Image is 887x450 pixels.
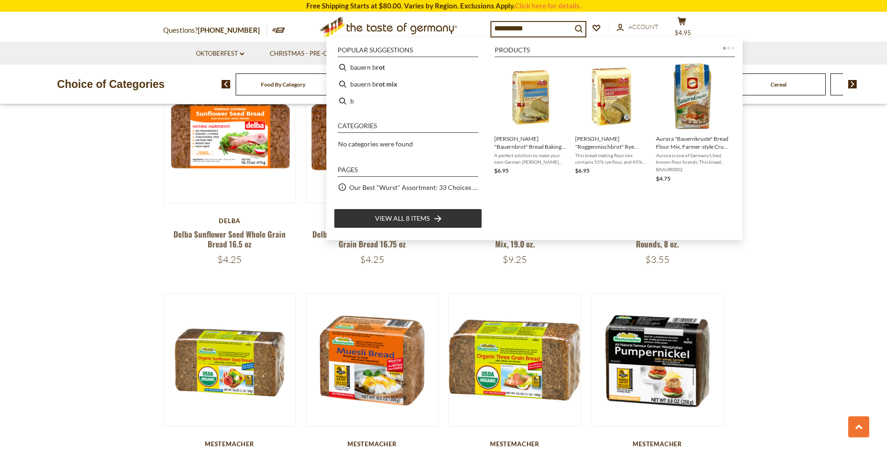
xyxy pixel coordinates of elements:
div: Mestemacher [591,440,724,448]
span: No categories were found [338,140,413,148]
li: bauern brot [334,59,482,76]
span: [PERSON_NAME] "Roggenmischbrot" Rye Baking Mix, 26.5 oz [575,135,649,151]
li: Products [495,47,735,57]
span: $6.95 [575,167,590,174]
div: Mestemacher [306,440,439,448]
a: Kuchenmeister Roggenmischbrot Rye Baking Mix[PERSON_NAME] "Roggenmischbrot" Rye Baking Mix, 26.5 ... [575,63,649,183]
span: $9.25 [503,254,527,265]
span: Aurora is one of Germany's best known flour brands. This bread making flour mix contains 60% whea... [656,152,729,165]
li: Pages [338,167,478,177]
a: Oktoberfest [196,49,244,59]
li: bauern brot mix [334,76,482,93]
b: rot mix [376,79,397,89]
div: Mestemacher [448,440,582,448]
span: Account [628,23,658,30]
a: Aurora "Bauernkruste" Bread Flour Mix, Farmer-style Crust, 17.5 ozAurora is one of Germany's best... [656,63,729,183]
a: Delba Sunflower Seed Whole Grain Bread 16.5 oz [173,228,286,250]
a: Christmas - PRE-ORDER [270,49,350,59]
li: Popular suggestions [338,47,478,57]
div: Mestemacher [163,440,296,448]
span: $4.25 [360,254,384,265]
b: rot [376,62,385,73]
a: Click here for details. [515,1,581,10]
span: This bread making flour mix contains 55% rye flour, and 45% wheat flour, plus yeast, and barley m... [575,152,649,165]
span: $6.95 [494,167,509,174]
img: Kuchenmeister Roggenmischbrot Rye Baking Mix [578,63,646,131]
span: $4.95 [675,29,691,36]
span: BAAUR0002 [656,166,729,173]
span: [PERSON_NAME] "Bauernbrot" Bread Baking Mix, 35.2 oz [494,135,568,151]
a: Cereal [771,81,786,88]
img: Mestemacher Westphalian Pumpernickel Whole Grain Bread 8.8 oz. [591,294,724,426]
a: Food By Category [261,81,305,88]
span: Aurora "Bauernkruste" Bread Flour Mix, Farmer-style Crust, 17.5 oz [656,135,729,151]
div: Delba [163,217,296,225]
a: Delba Traditional German Whole Rye Grain Bread 16.75 oz [312,228,432,250]
li: Kuchenmeister "Roggenmischbrot" Rye Baking Mix, 26.5 oz [571,59,652,187]
span: A perfect solution to make your own German [PERSON_NAME] bread (Bauernbrot), either in the oven o... [494,152,568,165]
img: Mestemacher Organic Three Grain Bread 17.6 oz. [449,294,581,426]
a: Our Best "Wurst" Assortment: 33 Choices For The Grillabend [349,182,478,193]
img: Delba Traditional German Whole Rye Grain Bread 16.75 oz [306,71,439,203]
div: Delba [306,217,439,225]
li: Kuchenmeister "Bauernbrot" Bread Baking Mix, 35.2 oz [490,59,571,187]
a: Kuchenmeister Bauernbrot Bread Baking Mix[PERSON_NAME] "Bauernbrot" Bread Baking Mix, 35.2 ozA pe... [494,63,568,183]
p: Questions? [163,24,267,36]
span: $3.55 [645,254,670,265]
li: Categories [338,123,478,133]
img: next arrow [848,80,857,88]
div: Instant Search Results [326,38,743,240]
a: Account [617,22,658,32]
img: previous arrow [222,80,231,88]
img: Mestemacher Organic Sunflower Seeds 17.6 oz. [164,294,296,426]
img: Kuchenmeister Bauernbrot Bread Baking Mix [497,63,565,131]
button: $4.95 [668,17,696,40]
span: $4.25 [217,254,242,265]
span: $4.75 [656,175,671,182]
li: View all 8 items [334,209,482,228]
img: Delba Sunflower Seed Whole Grain Bread 16.5 oz [164,71,296,203]
li: b [334,93,482,109]
li: Our Best "Wurst" Assortment: 33 Choices For The Grillabend [334,179,482,196]
img: Mestemacher Muesli Bread 10.5 oz. [306,294,439,426]
li: Aurora "Bauernkruste" Bread Flour Mix, Farmer-style Crust, 17.5 oz [652,59,733,187]
span: View all 8 items [375,213,430,224]
a: [PHONE_NUMBER] [198,26,260,34]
